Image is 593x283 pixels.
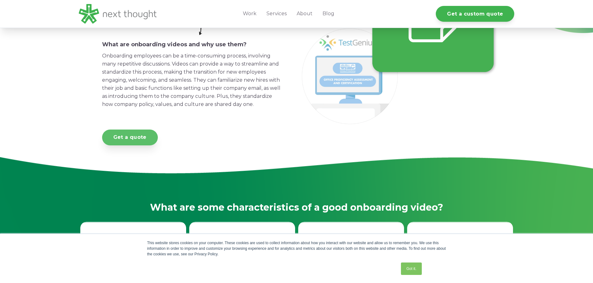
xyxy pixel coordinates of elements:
span: What are some characteristics of a good onboarding video? [150,202,443,213]
a: Got it. [401,262,421,275]
h6: What are onboarding videos and why use them? [102,41,280,48]
a: Get a quote [102,130,158,145]
img: LG - NextThought Logo [79,4,157,24]
div: This website stores cookies on your computer. These cookies are used to collect information about... [147,240,446,257]
ul: Image grid with {{ image_count }} images. [79,222,515,281]
a: Get a custom quote [436,6,514,22]
p: Onboarding employees can be a time-consuming process, involving many repetitive discussions. Vide... [102,52,280,108]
